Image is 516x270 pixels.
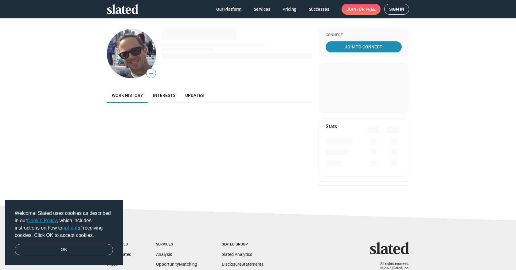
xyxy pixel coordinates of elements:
[153,93,175,98] span: Interests
[389,4,404,14] span: Sign in
[249,4,275,15] a: Services
[326,123,337,130] mat-card-title: Stats
[326,41,402,52] a: Join To Connect
[222,252,252,257] a: Slated Analytics
[156,242,197,247] div: Services
[216,4,241,15] span: Our Platform
[112,93,143,98] span: Work history
[15,210,113,239] span: Welcome! Slated uses cookies as described in our , which includes instructions on how to of recei...
[222,242,264,247] div: Slated Group
[327,41,401,52] span: Join To Connect
[222,262,264,267] a: DisclosureStatements
[211,4,246,15] a: Our Platform
[156,252,172,257] a: Analysis
[254,4,270,15] span: Services
[356,4,376,15] span: for free
[342,4,381,15] a: Joinfor free
[107,88,148,103] a: Work history
[326,33,402,38] div: Connect
[15,244,113,256] a: dismiss cookie message
[156,262,197,267] a: OpportunityMatching
[309,4,329,15] span: Successes
[62,225,78,230] a: opt-out
[148,88,180,103] a: Interests
[283,4,296,15] span: Pricing
[185,93,204,98] span: Updates
[27,218,57,223] a: Cookie Policy
[304,4,334,15] a: Successes
[384,4,409,15] a: Sign in
[147,70,156,78] span: —
[346,4,376,15] span: Join
[278,4,301,15] a: Pricing
[5,200,123,265] div: cookieconsent
[180,88,209,103] a: Updates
